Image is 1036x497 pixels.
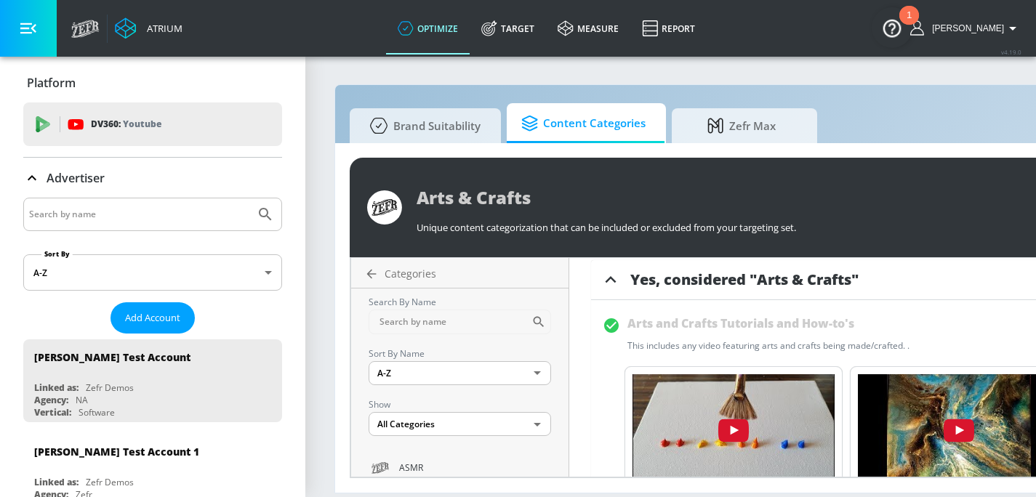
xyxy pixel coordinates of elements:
div: A-Z [369,361,551,385]
div: 1 [907,15,912,34]
div: Advertiser [23,158,282,198]
p: Sort By Name [369,346,551,361]
button: Open Resource Center, 1 new notification [872,7,912,48]
a: ASMR [366,455,554,481]
div: DV360: Youtube [23,102,282,146]
div: Software [79,406,115,419]
img: Fg46N6VJPpI [633,374,835,488]
p: Youtube [123,116,161,132]
p: Advertiser [47,170,105,186]
span: login as: kate.csiki@zefr.com [926,23,1004,33]
p: Show [369,397,551,412]
div: Vertical: [34,406,71,419]
a: Target [470,2,546,54]
span: Content Categories [521,106,646,141]
a: Atrium [115,17,182,39]
span: Brand Suitability [364,108,481,143]
div: Linked as: [34,476,79,488]
span: Yes, considered "Arts & Crafts" [630,270,859,289]
div: Atrium [141,22,182,35]
span: v 4.19.0 [1001,48,1021,56]
input: Search by name [369,310,531,334]
div: Zefr Demos [86,476,134,488]
a: optimize [386,2,470,54]
div: Agency: [34,394,68,406]
p: Platform [27,75,76,91]
div: [PERSON_NAME] Test AccountLinked as:Zefr DemosAgency:NAVertical:Software [23,339,282,422]
div: Zefr Demos [86,381,134,394]
div: Platform [23,62,282,103]
span: ASMR [399,460,548,475]
p: Search By Name [369,294,551,310]
a: measure [546,2,630,54]
button: [PERSON_NAME] [910,20,1021,37]
span: Categories [385,267,436,280]
div: [PERSON_NAME] Test Account 1 [34,445,199,458]
input: Search by name [29,205,249,224]
p: DV360: [91,116,161,132]
span: Add Account [125,310,180,326]
div: Linked as: [34,381,79,394]
button: Add Account [111,302,195,334]
div: [PERSON_NAME] Test Account [34,350,190,364]
a: Categories [357,267,569,281]
button: Fg46N6VJPpI [633,374,835,490]
div: All Categories [369,412,551,436]
a: Report [630,2,707,54]
div: A-Z [23,254,282,291]
span: Zefr Max [686,108,797,143]
div: NA [76,394,88,406]
div: This includes any video featuring arts and crafts being made/crafted. . [627,339,909,352]
label: Sort By [41,249,73,259]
